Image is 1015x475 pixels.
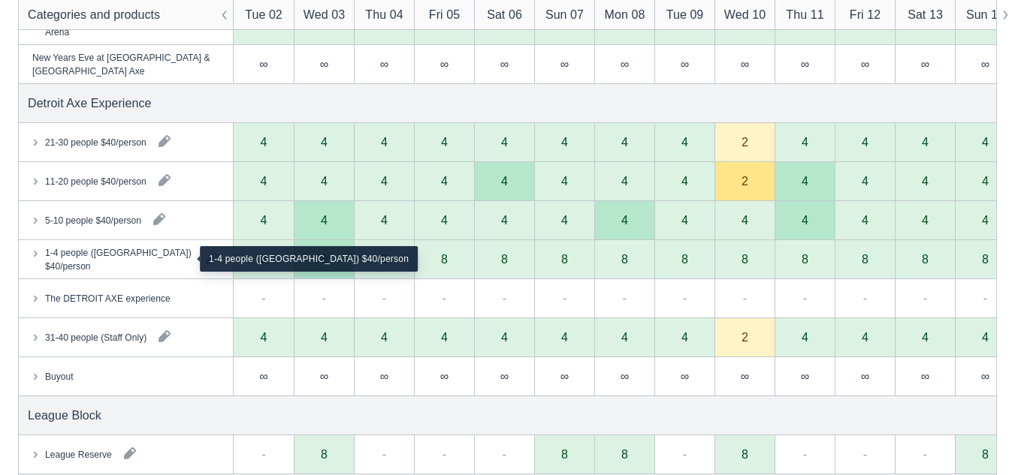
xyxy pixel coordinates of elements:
[561,331,568,343] div: 4
[922,136,929,148] div: 4
[498,19,512,31] div: 16
[28,94,152,112] div: Detroit Axe Experience
[605,6,645,24] div: Mon 08
[922,331,929,343] div: 4
[775,45,835,84] div: ∞
[861,58,869,70] div: ∞
[983,289,987,307] div: -
[321,214,328,226] div: 4
[261,331,267,343] div: 4
[443,289,446,307] div: -
[381,214,388,226] div: 4
[681,175,688,187] div: 4
[320,58,328,70] div: ∞
[32,50,224,77] div: New Years Eve at [GEOGRAPHIC_DATA] & [GEOGRAPHIC_DATA] Axe
[501,136,508,148] div: 4
[561,175,568,187] div: 4
[621,175,628,187] div: 4
[724,6,766,24] div: Wed 10
[681,214,688,226] div: 4
[558,19,572,31] div: 16
[378,19,391,31] div: 16
[802,175,808,187] div: 4
[45,330,147,344] div: 31-40 people (Staff Only)
[803,289,807,307] div: -
[621,331,628,343] div: 4
[261,175,267,187] div: 4
[742,136,748,148] div: 2
[923,445,927,463] div: -
[802,253,808,265] div: 8
[534,45,594,84] div: ∞
[261,445,265,463] div: -
[500,370,509,382] div: ∞
[561,253,568,265] div: 8
[862,175,868,187] div: 4
[321,331,328,343] div: 4
[802,331,808,343] div: 4
[921,370,929,382] div: ∞
[563,289,566,307] div: -
[441,331,448,343] div: 4
[259,58,267,70] div: ∞
[742,214,748,226] div: 4
[234,45,294,84] div: ∞
[561,136,568,148] div: 4
[414,45,474,84] div: ∞
[28,6,160,24] div: Categories and products
[681,253,688,265] div: 8
[621,253,628,265] div: 8
[440,370,449,382] div: ∞
[741,370,749,382] div: ∞
[683,445,687,463] div: -
[441,175,448,187] div: 4
[743,289,747,307] div: -
[850,6,881,24] div: Fri 12
[863,289,867,307] div: -
[501,331,508,343] div: 4
[382,445,386,463] div: -
[714,45,775,84] div: ∞
[742,175,748,187] div: 2
[257,19,270,31] div: 16
[982,253,989,265] div: 8
[922,214,929,226] div: 4
[955,45,1015,84] div: ∞
[261,289,265,307] div: -
[441,214,448,226] div: 4
[245,6,282,24] div: Tue 02
[560,58,569,70] div: ∞
[381,331,388,343] div: 4
[321,175,328,187] div: 4
[921,58,929,70] div: ∞
[922,175,929,187] div: 4
[618,19,632,31] div: 16
[739,19,752,31] div: 16
[545,6,584,24] div: Sun 07
[923,289,927,307] div: -
[742,448,748,460] div: 8
[318,19,331,31] div: 16
[45,245,194,272] div: 1-4 people ([GEOGRAPHIC_DATA]) $40/person
[503,445,506,463] div: -
[322,289,326,307] div: -
[621,58,629,70] div: ∞
[981,370,989,382] div: ∞
[982,136,989,148] div: 4
[45,11,194,38] div: New Years Axe Throwing Single Arena
[294,45,354,84] div: ∞
[621,136,628,148] div: 4
[320,370,328,382] div: ∞
[45,213,141,227] div: 5-10 people $40/person
[621,214,628,226] div: 4
[381,175,388,187] div: 4
[45,369,74,383] div: Buyout
[500,58,509,70] div: ∞
[623,289,627,307] div: -
[654,45,714,84] div: ∞
[681,58,689,70] div: ∞
[561,448,568,460] div: 8
[561,214,568,226] div: 4
[981,58,989,70] div: ∞
[261,136,267,148] div: 4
